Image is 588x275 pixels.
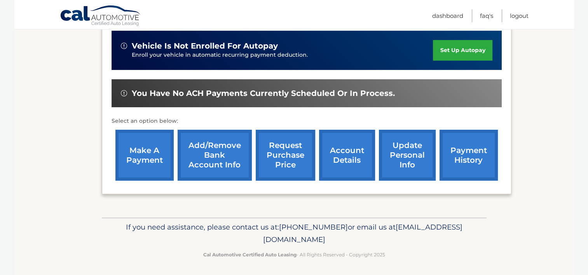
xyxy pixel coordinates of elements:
span: You have no ACH payments currently scheduled or in process. [132,89,395,98]
p: Enroll your vehicle in automatic recurring payment deduction. [132,51,433,59]
strong: Cal Automotive Certified Auto Leasing [203,252,297,258]
a: account details [319,130,375,181]
a: request purchase price [256,130,315,181]
a: FAQ's [480,9,493,22]
img: alert-white.svg [121,43,127,49]
a: make a payment [115,130,174,181]
a: Dashboard [432,9,463,22]
span: [EMAIL_ADDRESS][DOMAIN_NAME] [263,223,462,244]
a: Add/Remove bank account info [178,130,252,181]
a: update personal info [379,130,436,181]
p: - All Rights Reserved - Copyright 2025 [107,251,482,259]
a: set up autopay [433,40,492,61]
span: vehicle is not enrolled for autopay [132,41,278,51]
a: Cal Automotive [60,5,141,28]
p: If you need assistance, please contact us at: or email us at [107,221,482,246]
p: Select an option below: [112,117,502,126]
span: [PHONE_NUMBER] [279,223,348,231]
a: payment history [440,130,498,181]
img: alert-white.svg [121,90,127,96]
a: Logout [510,9,529,22]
